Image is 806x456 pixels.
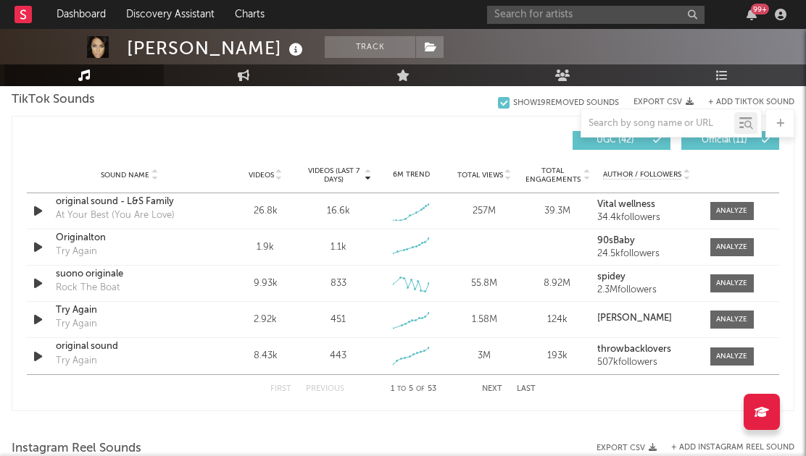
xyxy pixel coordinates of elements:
div: 2.3M followers [597,285,696,295]
span: Total Engagements [524,166,581,184]
div: 8.92M [524,276,590,291]
button: 99+ [747,9,757,20]
div: Try Again [56,354,97,368]
input: Search for artists [487,6,705,24]
button: Next [482,385,502,393]
span: TikTok Sounds [12,91,95,109]
a: suono originale [56,267,204,282]
div: 1.9k [233,240,299,255]
div: 55.8M [452,276,518,291]
div: 2.92k [233,313,299,327]
div: 34.4k followers [597,213,696,223]
div: 507k followers [597,358,696,368]
button: Export CSV [633,98,694,106]
div: 8.43k [233,349,299,363]
button: + Add Instagram Reel Sound [671,444,794,452]
span: Videos (last 7 days) [306,166,363,184]
div: Try Again [56,245,97,259]
a: Try Again [56,303,204,318]
button: UGC(42) [573,131,670,150]
div: [PERSON_NAME] [127,36,307,60]
span: Videos [249,171,274,180]
strong: spidey [597,272,626,282]
button: Last [517,385,536,393]
span: Official ( 11 ) [691,136,757,145]
a: original sound - L&S Family [56,195,204,209]
span: Author / Followers [603,170,681,180]
button: Official(11) [681,131,779,150]
button: Previous [306,385,344,393]
div: 39.3M [524,204,590,219]
div: 3M [452,349,518,363]
a: Originalton [56,231,204,245]
strong: throwbacklovers [597,345,671,354]
div: 26.8k [233,204,299,219]
div: 451 [331,313,346,327]
div: 16.6k [327,204,350,219]
div: 833 [331,276,346,291]
button: Track [325,36,415,58]
div: 193k [524,349,590,363]
div: 9.93k [233,276,299,291]
div: 443 [330,349,346,363]
strong: [PERSON_NAME] [597,313,672,323]
span: UGC ( 42 ) [582,136,649,145]
a: 90sBaby [597,236,696,246]
div: 124k [524,313,590,327]
span: Sound Name [101,171,149,180]
input: Search by song name or URL [581,118,734,130]
a: [PERSON_NAME] [597,313,696,324]
button: + Add TikTok Sound [708,98,794,106]
div: + Add Instagram Reel Sound [657,444,794,452]
div: 1 5 53 [373,381,453,398]
a: spidey [597,272,696,282]
div: Try Again [56,317,97,332]
span: to [397,386,406,392]
span: Total Views [457,171,503,180]
span: of [416,386,425,392]
div: Show 19 Removed Sounds [513,98,619,108]
div: At Your Best (You Are Love) [56,208,175,223]
div: 6M Trend [378,169,444,180]
a: original sound [56,339,204,354]
strong: Vital wellness [597,200,655,209]
a: Vital wellness [597,200,696,210]
div: 24.5k followers [597,249,696,259]
div: 1.1k [331,240,346,255]
strong: 90sBaby [597,236,635,245]
button: Export CSV [597,444,657,452]
div: 99 + [751,4,769,14]
div: Rock The Boat [56,281,120,295]
div: 257M [452,204,518,219]
a: throwbacklovers [597,345,696,355]
button: First [270,385,291,393]
button: + Add TikTok Sound [694,98,794,106]
div: 1.58M [452,313,518,327]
